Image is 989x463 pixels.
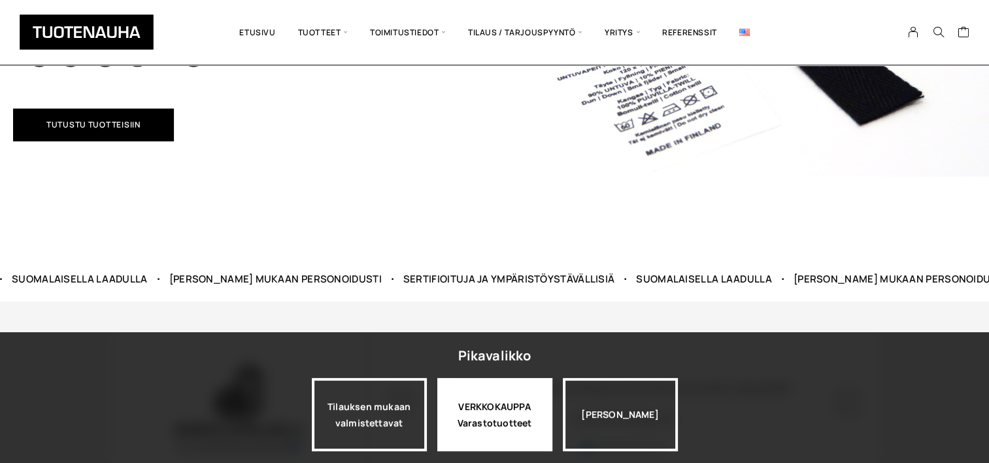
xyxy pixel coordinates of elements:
div: VERKKOKAUPPA Varastotuotteet [437,378,552,451]
div: [PERSON_NAME] mukaan personoidusti [146,272,358,286]
a: Referenssit [651,10,728,55]
span: Tutustu tuotteisiin [46,121,141,129]
div: [PERSON_NAME] [563,378,678,451]
a: Cart [957,26,969,41]
div: Suomalaisella laadulla [612,272,748,286]
span: Tilaus / Tarjouspyyntö [457,10,594,55]
div: Sertifioituja ja ympäristöystävällisiä [380,272,591,286]
a: Tutustu tuotteisiin [13,109,174,141]
a: VERKKOKAUPPAVarastotuotteet [437,378,552,451]
img: Tuotenauha Oy [20,14,154,50]
span: Toimitustiedot [359,10,457,55]
img: English [739,29,750,36]
span: Yritys [594,10,651,55]
div: [PERSON_NAME] mukaan personoidusti [770,272,982,286]
a: My Account [901,26,926,38]
a: Tilauksen mukaan valmistettavat [312,378,427,451]
span: Tuotteet [287,10,359,55]
a: Etusivu [228,10,286,55]
button: Search [926,26,950,38]
div: Pikavalikko [458,344,531,368]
